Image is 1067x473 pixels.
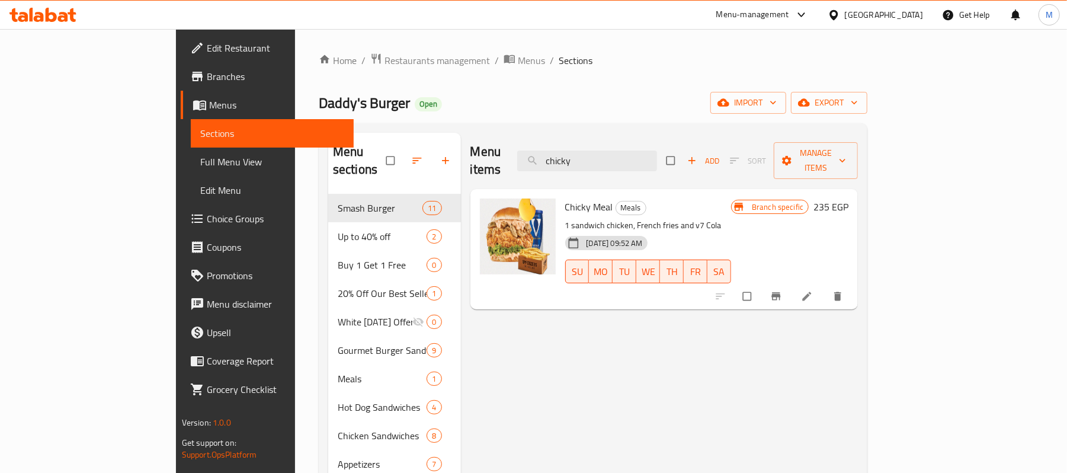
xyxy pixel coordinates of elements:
[415,97,442,111] div: Open
[181,91,354,119] a: Menus
[319,53,867,68] nav: breadcrumb
[659,149,684,172] span: Select section
[427,372,441,386] div: items
[470,143,504,178] h2: Menu items
[684,152,722,170] span: Add item
[801,290,815,302] a: Edit menu item
[404,148,432,174] span: Sort sections
[328,308,461,336] div: White [DATE] Offers0
[427,459,441,470] span: 7
[328,251,461,279] div: Buy 1 Get 1 Free0
[641,263,655,280] span: WE
[716,8,789,22] div: Menu-management
[181,290,354,318] a: Menu disclaimer
[181,347,354,375] a: Coverage Report
[328,194,461,222] div: Smash Burger11
[328,222,461,251] div: Up to 40% off2
[328,279,461,308] div: 20% Off Our Best Sellers1
[338,457,427,471] span: Appetizers
[200,183,345,197] span: Edit Menu
[422,201,441,215] div: items
[319,90,410,116] span: Daddy's Burger
[338,229,427,244] span: Up to 40% off
[432,148,461,174] button: Add section
[613,260,636,283] button: TU
[415,99,442,109] span: Open
[763,283,792,309] button: Branch-specific-item
[191,148,354,176] a: Full Menu View
[687,154,719,168] span: Add
[688,263,703,280] span: FR
[181,261,354,290] a: Promotions
[328,365,461,393] div: Meals1
[328,336,461,365] div: Gourmet Burger Sandwiches9
[181,204,354,233] a: Choice Groups
[423,203,441,214] span: 11
[495,53,499,68] li: /
[665,263,679,280] span: TH
[565,198,613,216] span: Chicky Meal
[200,126,345,140] span: Sections
[338,286,427,301] div: 20% Off Our Best Sellers
[504,53,545,68] a: Menus
[636,260,660,283] button: WE
[427,260,441,271] span: 0
[338,315,412,329] div: White Friday Offers
[427,317,441,328] span: 0
[338,400,427,414] span: Hot Dog Sandwiches
[720,95,777,110] span: import
[427,286,441,301] div: items
[518,53,545,68] span: Menus
[594,263,608,280] span: MO
[181,318,354,347] a: Upsell
[1046,8,1053,21] span: M
[565,260,589,283] button: SU
[207,325,345,340] span: Upsell
[427,400,441,414] div: items
[427,315,441,329] div: items
[684,260,707,283] button: FR
[338,343,427,357] span: Gourmet Burger Sandwiches
[338,315,412,329] span: White [DATE] Offers
[328,421,461,450] div: Chicken Sandwiches8
[207,41,345,55] span: Edit Restaurant
[207,297,345,311] span: Menu disclaimer
[427,343,441,357] div: items
[181,34,354,62] a: Edit Restaurant
[338,258,427,272] span: Buy 1 Get 1 Free
[582,238,648,249] span: [DATE] 09:52 AM
[710,92,786,114] button: import
[182,415,211,430] span: Version:
[712,263,726,280] span: SA
[384,53,490,68] span: Restaurants management
[333,143,386,178] h2: Menu sections
[617,263,632,280] span: TU
[370,53,490,68] a: Restaurants management
[181,233,354,261] a: Coupons
[791,92,867,114] button: export
[800,95,858,110] span: export
[825,283,853,309] button: delete
[747,202,808,213] span: Branch specific
[559,53,592,68] span: Sections
[427,258,441,272] div: items
[207,69,345,84] span: Branches
[722,152,774,170] span: Select section first
[181,375,354,404] a: Grocery Checklist
[338,372,427,386] div: Meals
[328,393,461,421] div: Hot Dog Sandwiches4
[427,402,441,413] span: 4
[191,176,354,204] a: Edit Menu
[182,447,257,462] a: Support.OpsPlatform
[427,229,441,244] div: items
[200,155,345,169] span: Full Menu View
[684,152,722,170] button: Add
[427,457,441,471] div: items
[550,53,554,68] li: /
[774,142,858,179] button: Manage items
[338,429,427,443] span: Chicken Sandwiches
